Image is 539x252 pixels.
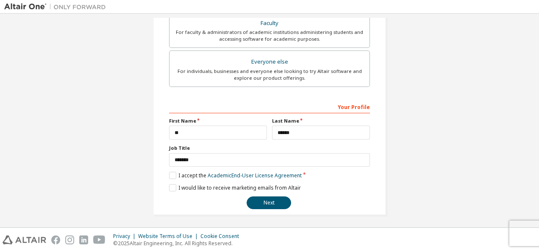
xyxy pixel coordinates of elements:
[79,235,88,244] img: linkedin.svg
[175,68,364,81] div: For individuals, businesses and everyone else looking to try Altair software and explore our prod...
[113,240,244,247] p: © 2025 Altair Engineering, Inc. All Rights Reserved.
[272,118,370,124] label: Last Name
[169,184,301,191] label: I would like to receive marketing emails from Altair
[113,233,138,240] div: Privacy
[4,3,110,11] img: Altair One
[169,118,267,124] label: First Name
[93,235,106,244] img: youtube.svg
[247,196,291,209] button: Next
[175,29,364,42] div: For faculty & administrators of academic institutions administering students and accessing softwa...
[169,100,370,113] div: Your Profile
[138,233,200,240] div: Website Terms of Use
[208,172,302,179] a: Academic End-User License Agreement
[169,145,370,151] label: Job Title
[65,235,74,244] img: instagram.svg
[175,17,364,29] div: Faculty
[169,172,302,179] label: I accept the
[51,235,60,244] img: facebook.svg
[200,233,244,240] div: Cookie Consent
[3,235,46,244] img: altair_logo.svg
[175,56,364,68] div: Everyone else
